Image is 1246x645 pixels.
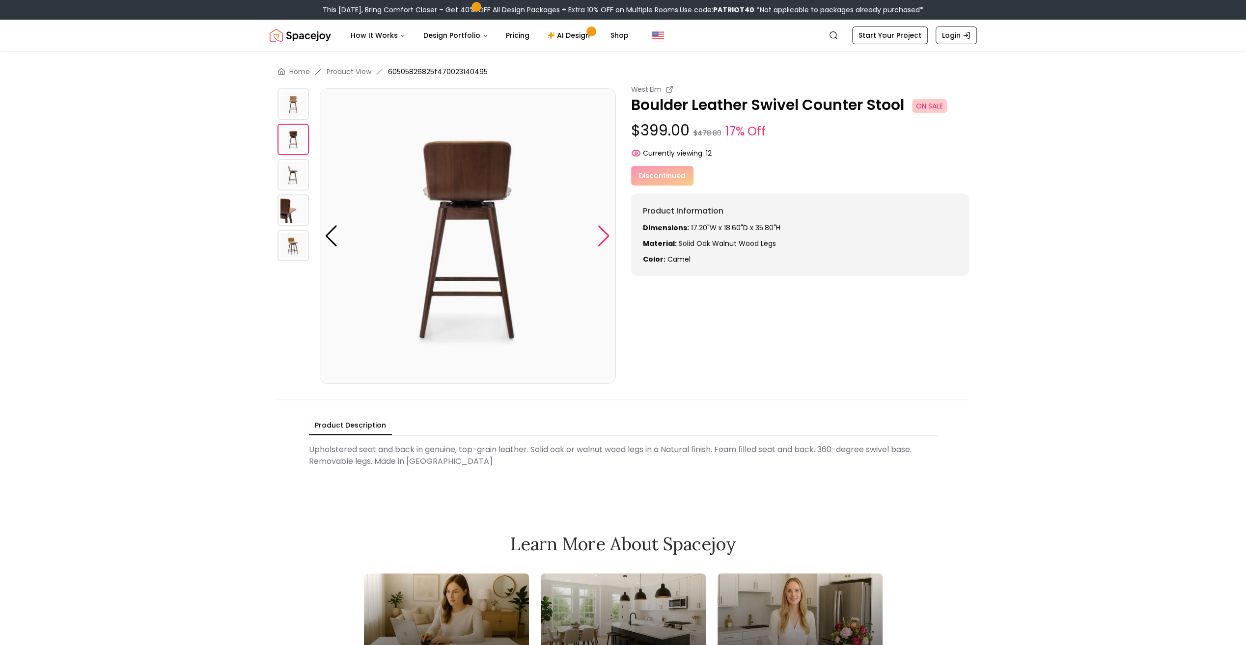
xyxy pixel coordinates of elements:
[388,67,488,77] span: 60505826825f470023140495
[343,26,414,45] button: How It Works
[309,416,392,435] button: Product Description
[270,26,331,45] img: Spacejoy Logo
[667,254,691,264] span: camel
[277,230,309,261] img: https://storage.googleapis.com/spacejoy-main/assets/60505826825f470023140495/product_4_1534h7c1jm709
[643,148,704,158] span: Currently viewing:
[343,26,637,45] nav: Main
[912,99,947,113] span: ON SALE
[631,84,662,94] small: West Elm
[309,440,938,471] div: Upholstered seat and back in genuine, top-grain leather. Solid oak or walnut wood legs in a Natur...
[936,27,977,44] a: Login
[277,159,309,190] img: https://storage.googleapis.com/spacejoy-main/assets/60505826825f470023140495/product_2_0ea8a6hk3n8bi
[706,148,712,158] span: 12
[270,20,977,51] nav: Global
[289,67,310,77] a: Home
[679,239,776,248] span: Solid oak walnut wood legs
[327,67,371,77] li: Product View
[693,128,721,138] small: $478.80
[498,26,537,45] a: Pricing
[323,5,923,15] div: This [DATE], Bring Comfort Closer – Get 40% OFF All Design Packages + Extra 10% OFF on Multiple R...
[754,5,923,15] span: *Not applicable to packages already purchased*
[643,223,689,233] strong: Dimensions:
[725,123,766,140] small: 17% Off
[652,29,664,41] img: United States
[852,27,928,44] a: Start Your Project
[643,223,957,233] p: 17.20"W x 18.60"D x 35.80"H
[713,5,754,15] b: PATRIOT40
[643,254,665,264] strong: Color:
[539,26,601,45] a: AI Design
[277,194,309,226] img: https://storage.googleapis.com/spacejoy-main/assets/60505826825f470023140495/product_3_4alnccop2iaf
[603,26,637,45] a: Shop
[364,534,883,554] h2: Learn More About Spacejoy
[680,5,754,15] span: Use code:
[643,205,957,217] h6: Product Information
[277,67,969,77] nav: breadcrumb
[320,88,615,384] img: https://storage.googleapis.com/spacejoy-main/assets/60505826825f470023140495/product_1_eh508k6lm2a
[270,26,331,45] a: Spacejoy
[277,88,309,120] img: https://storage.googleapis.com/spacejoy-main/assets/60505826825f470023140495/product_0_p5nlg5bbfd5g
[643,239,677,248] strong: Material:
[631,122,969,140] p: $399.00
[277,124,309,155] img: https://storage.googleapis.com/spacejoy-main/assets/60505826825f470023140495/product_1_eh508k6lm2a
[415,26,496,45] button: Design Portfolio
[631,96,969,114] p: Boulder Leather Swivel Counter Stool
